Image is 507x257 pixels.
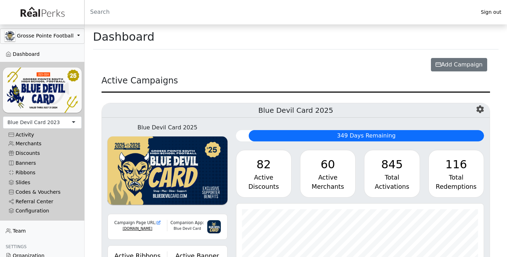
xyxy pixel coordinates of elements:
[249,130,484,141] div: 349 Days Remaining
[3,68,82,112] img: YNIl3DAlDelxGQFo2L2ARBV2s5QDnXUOFwQF9zvk.png
[434,173,478,182] div: Total
[242,156,286,173] div: 82
[300,150,356,198] a: 60 Active Merchants
[242,182,286,191] div: Discounts
[85,4,475,21] input: Search
[8,208,76,214] div: Configuration
[7,119,60,126] div: Blue Devil Card 2023
[3,148,82,158] a: Discounts
[306,182,350,191] div: Merchants
[108,123,227,132] div: Blue Devil Card 2025
[102,103,490,118] h5: Blue Devil Card 2025
[6,244,27,249] span: Settings
[93,30,155,43] h1: Dashboard
[207,220,221,234] img: 3g6IGvkLNUf97zVHvl5PqY3f2myTnJRpqDk2mpnC.png
[108,136,227,205] img: WvZzOez5OCqmO91hHZfJL7W2tJ07LbGMjwPPNJwI.png
[3,187,82,197] a: Codes & Vouchers
[3,168,82,177] a: Ribbons
[434,182,478,191] div: Redemptions
[17,4,68,20] img: real_perks_logo-01.svg
[102,74,490,93] div: Active Campaigns
[3,158,82,168] a: Banners
[167,220,207,226] div: Companion App:
[3,177,82,187] a: Slides
[123,227,152,230] a: [DOMAIN_NAME]
[8,132,76,138] div: Activity
[431,58,487,71] button: Add Campaign
[242,173,286,182] div: Active
[306,173,350,182] div: Active
[428,150,484,198] a: 116 Total Redemptions
[167,226,207,231] div: Blue Devil Card
[370,182,414,191] div: Activations
[370,173,414,182] div: Total
[3,139,82,148] a: Merchants
[364,150,420,198] a: 845 Total Activations
[236,150,292,198] a: 82 Active Discounts
[5,31,15,41] img: GAa1zriJJmkmu1qRtUwg8x1nQwzlKm3DoqW9UgYl.jpg
[112,220,163,226] div: Campaign Page URL:
[475,7,507,17] a: Sign out
[306,156,350,173] div: 60
[434,156,478,173] div: 116
[3,197,82,206] a: Referral Center
[370,156,414,173] div: 845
